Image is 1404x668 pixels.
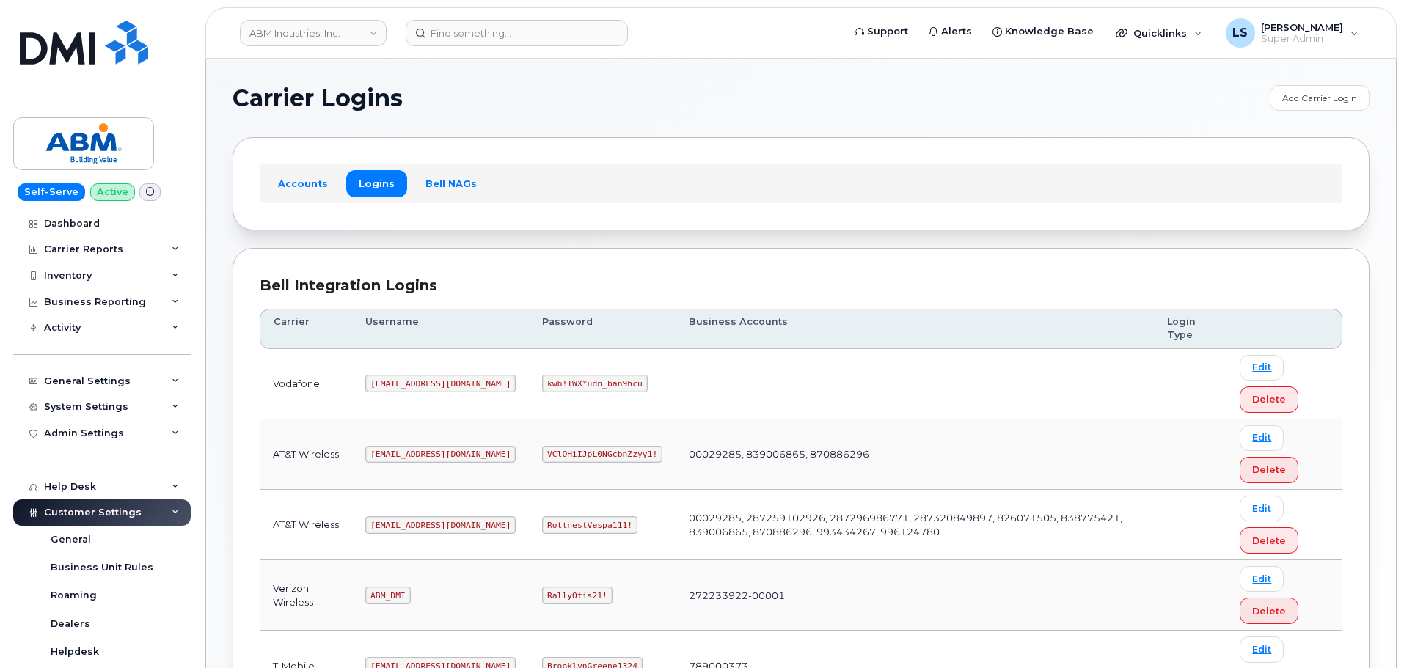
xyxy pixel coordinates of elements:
[542,375,647,392] code: kwb!TWX*udn_ban9hcu
[1240,527,1298,554] button: Delete
[676,560,1154,631] td: 272233922-00001
[1270,85,1370,111] a: Add Carrier Login
[260,275,1342,296] div: Bell Integration Logins
[365,587,410,604] code: ABM_DMI
[266,170,340,197] a: Accounts
[1240,566,1284,592] a: Edit
[676,309,1154,349] th: Business Accounts
[1252,604,1286,618] span: Delete
[413,170,489,197] a: Bell NAGs
[1240,496,1284,521] a: Edit
[1154,309,1226,349] th: Login Type
[542,587,612,604] code: RallyOtis21!
[1240,457,1298,483] button: Delete
[1240,425,1284,451] a: Edit
[1240,355,1284,381] a: Edit
[365,446,516,463] code: [EMAIL_ADDRESS][DOMAIN_NAME]
[676,490,1154,560] td: 00029285, 287259102926, 287296986771, 287320849897, 826071505, 838775421, 839006865, 870886296, 9...
[1240,386,1298,413] button: Delete
[676,419,1154,490] td: 00029285, 839006865, 870886296
[260,560,352,631] td: Verizon Wireless
[260,309,352,349] th: Carrier
[260,419,352,490] td: AT&T Wireless
[542,446,662,463] code: VClOHiIJpL0NGcbnZzyy1!
[260,490,352,560] td: AT&T Wireless
[260,349,352,419] td: Vodafone
[233,87,403,109] span: Carrier Logins
[1252,534,1286,548] span: Delete
[1252,463,1286,477] span: Delete
[1252,392,1286,406] span: Delete
[346,170,407,197] a: Logins
[365,516,516,534] code: [EMAIL_ADDRESS][DOMAIN_NAME]
[352,309,529,349] th: Username
[1240,598,1298,624] button: Delete
[542,516,637,534] code: RottnestVespa111!
[529,309,676,349] th: Password
[1240,636,1284,662] a: Edit
[365,375,516,392] code: [EMAIL_ADDRESS][DOMAIN_NAME]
